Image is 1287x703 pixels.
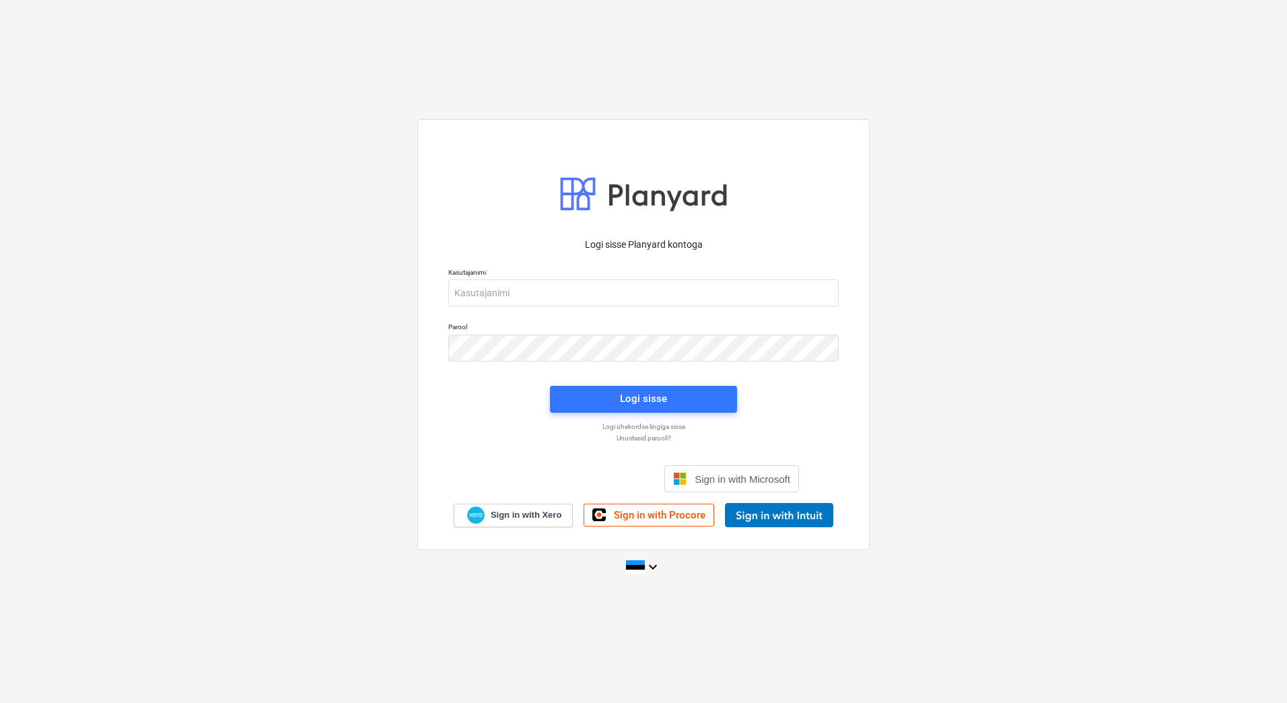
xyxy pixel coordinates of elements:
img: Xero logo [467,506,485,525]
span: Sign in with Xero [491,509,561,521]
span: Sign in with Microsoft [695,473,790,485]
img: Microsoft logo [673,472,687,486]
a: Unustasid parooli? [442,434,845,442]
iframe: Sisselogimine Google'i nupu abil [481,464,660,494]
p: Parool [448,323,839,334]
span: Sign in with Procore [614,509,705,521]
input: Kasutajanimi [448,279,839,306]
p: Logi sisse Planyard kontoga [448,238,839,252]
i: keyboard_arrow_down [645,559,661,575]
a: Sign in with Procore [584,504,714,527]
button: Logi sisse [550,386,737,413]
a: Sign in with Xero [454,504,573,527]
p: Kasutajanimi [448,268,839,279]
div: Logi sisse [620,390,667,407]
a: Logi ühekordse lingiga sisse [442,422,845,431]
